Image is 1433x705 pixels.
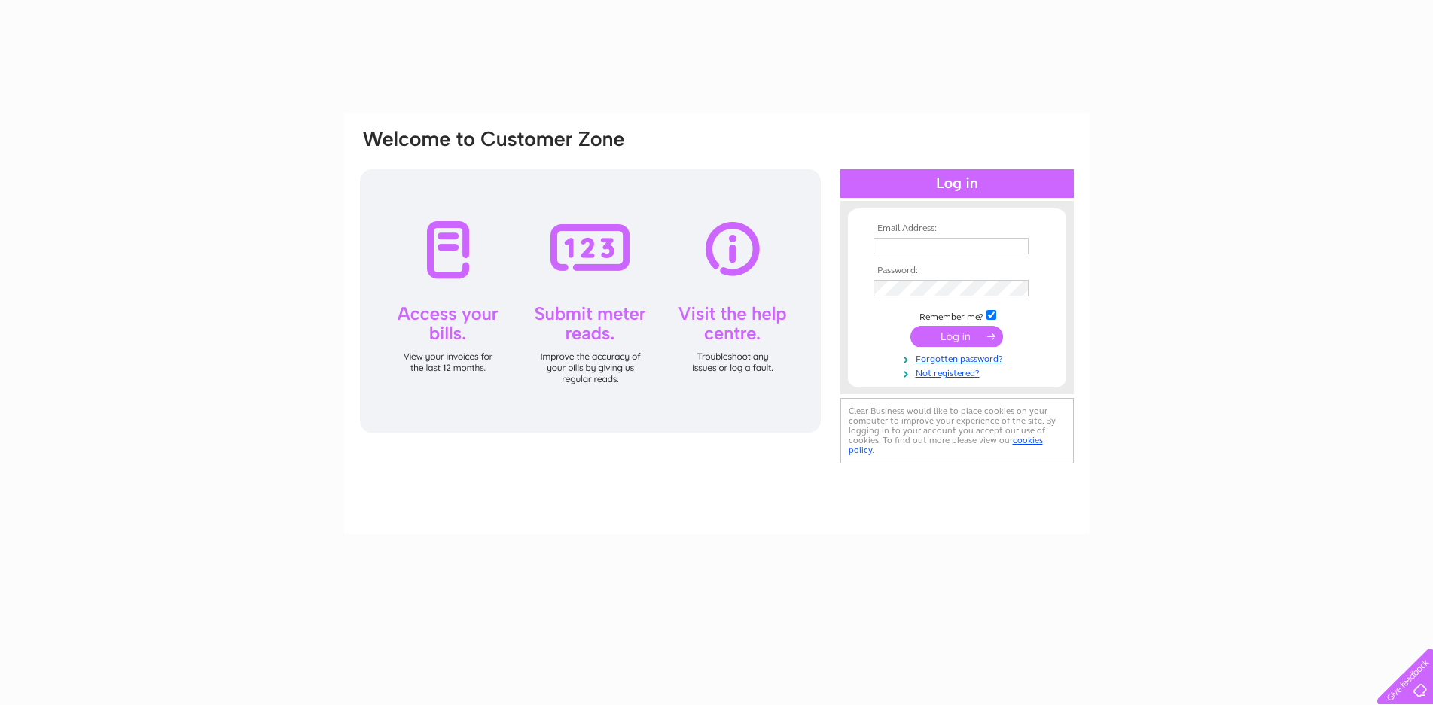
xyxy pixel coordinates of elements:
[870,223,1044,234] th: Email Address:
[874,365,1044,379] a: Not registered?
[870,308,1044,323] td: Remember me?
[849,435,1043,455] a: cookies policy
[840,398,1074,463] div: Clear Business would like to place cookies on your computer to improve your experience of the sit...
[870,266,1044,276] th: Password:
[874,351,1044,365] a: Forgotten password?
[910,326,1003,347] input: Submit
